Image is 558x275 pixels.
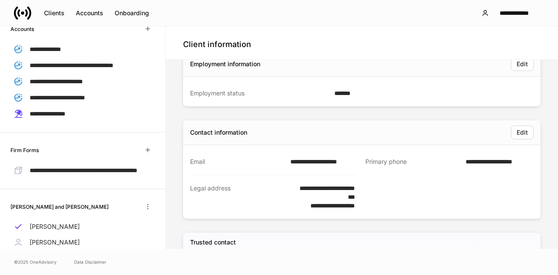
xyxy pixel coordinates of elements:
[44,9,65,17] div: Clients
[190,89,329,98] div: Employment status
[10,234,155,250] a: [PERSON_NAME]
[183,39,251,50] h4: Client information
[190,184,269,210] div: Legal address
[190,128,247,137] div: Contact information
[30,222,80,231] p: [PERSON_NAME]
[190,238,236,247] h5: Trusted contact
[10,219,155,234] a: [PERSON_NAME]
[70,6,109,20] button: Accounts
[76,9,103,17] div: Accounts
[190,157,285,166] div: Email
[10,146,39,154] h6: Firm Forms
[511,57,534,71] button: Edit
[30,238,80,247] p: [PERSON_NAME]
[38,6,70,20] button: Clients
[74,258,106,265] a: Data Disclaimer
[511,126,534,139] button: Edit
[10,25,34,33] h6: Accounts
[10,203,109,211] h6: [PERSON_NAME] and [PERSON_NAME]
[365,157,460,166] div: Primary phone
[517,60,528,68] div: Edit
[115,9,149,17] div: Onboarding
[14,258,57,265] span: © 2025 OneAdvisory
[109,6,155,20] button: Onboarding
[517,128,528,137] div: Edit
[190,60,260,68] div: Employment information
